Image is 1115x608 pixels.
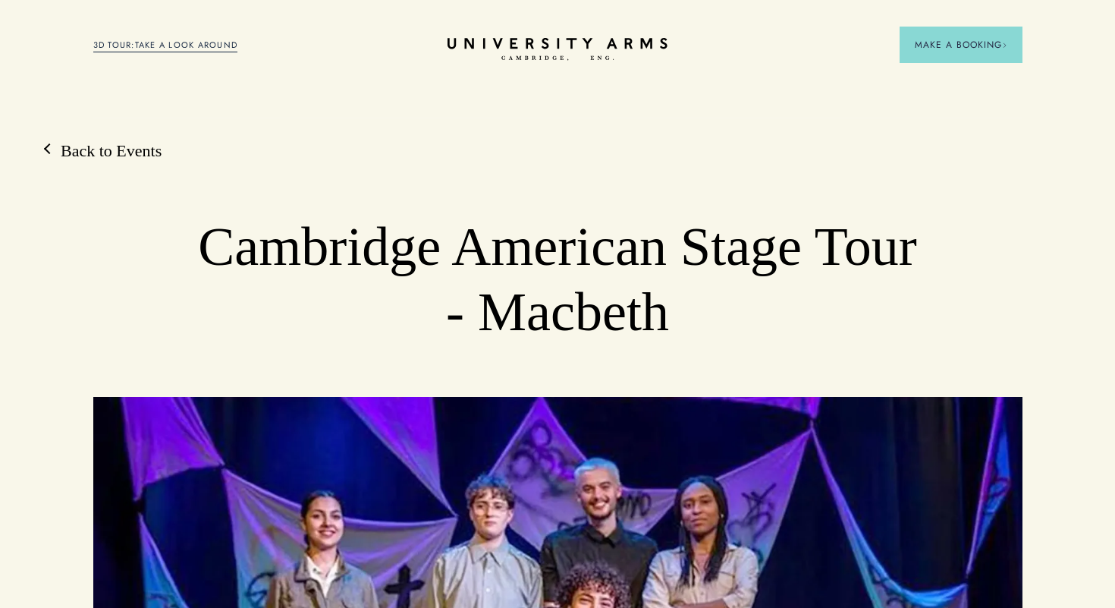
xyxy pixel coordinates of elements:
[448,38,667,61] a: Home
[1002,43,1007,48] img: Arrow icon
[900,27,1022,63] button: Make a BookingArrow icon
[186,215,929,345] h1: Cambridge American Stage Tour - Macbeth
[46,140,162,162] a: Back to Events
[915,38,1007,52] span: Make a Booking
[93,39,238,52] a: 3D TOUR:TAKE A LOOK AROUND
